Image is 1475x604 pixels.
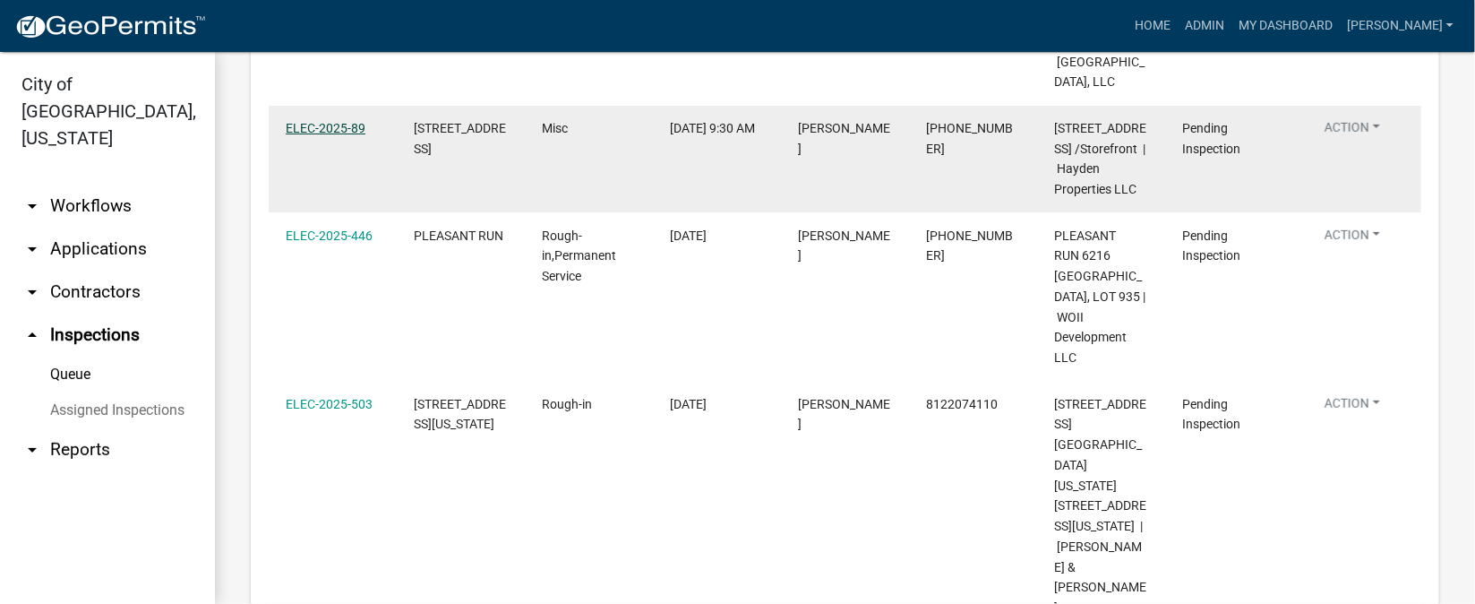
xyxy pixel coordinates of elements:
[1310,226,1394,252] button: Action
[286,397,373,411] a: ELEC-2025-503
[798,229,890,263] span: Cindy Hunton
[1182,397,1240,432] span: Pending Inspection
[1178,9,1231,43] a: Admin
[414,397,506,432] span: 55 VIRGINIA AVENUE
[286,121,365,135] a: ELEC-2025-89
[21,238,43,260] i: arrow_drop_down
[1231,9,1340,43] a: My Dashboard
[926,229,1013,263] span: 502-905-7457
[1310,394,1394,420] button: Action
[286,229,373,243] a: ELEC-2025-446
[21,195,43,217] i: arrow_drop_down
[1182,121,1240,156] span: Pending Inspection
[1128,9,1178,43] a: Home
[1054,229,1145,366] span: PLEASANT RUN 6216 PLEASANT RUN, LOT 935 | WOII Development LLC
[1182,229,1240,263] span: Pending Inspection
[21,439,43,461] i: arrow_drop_down
[1054,121,1146,196] span: 716 CRESTVIEW COURT Apartment 1 /Storefront | Hayden Properties LLC
[542,397,592,411] span: Rough-in
[414,229,503,243] span: PLEASANT RUN
[798,397,890,432] span: Craig Hinkle
[926,397,998,411] span: 8122074110
[542,121,568,135] span: Misc
[670,394,764,415] div: [DATE]
[542,229,616,284] span: Rough-in,Permanent Service
[926,121,1013,156] span: 502-207-9577
[798,121,890,156] span: Harold Satterly
[670,118,764,139] div: [DATE] 9:30 AM
[1340,9,1461,43] a: [PERSON_NAME]
[21,281,43,303] i: arrow_drop_down
[670,226,764,246] div: [DATE]
[414,121,506,156] span: 716 CRESTVIEW COURT
[21,324,43,346] i: arrow_drop_up
[1310,118,1394,144] button: Action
